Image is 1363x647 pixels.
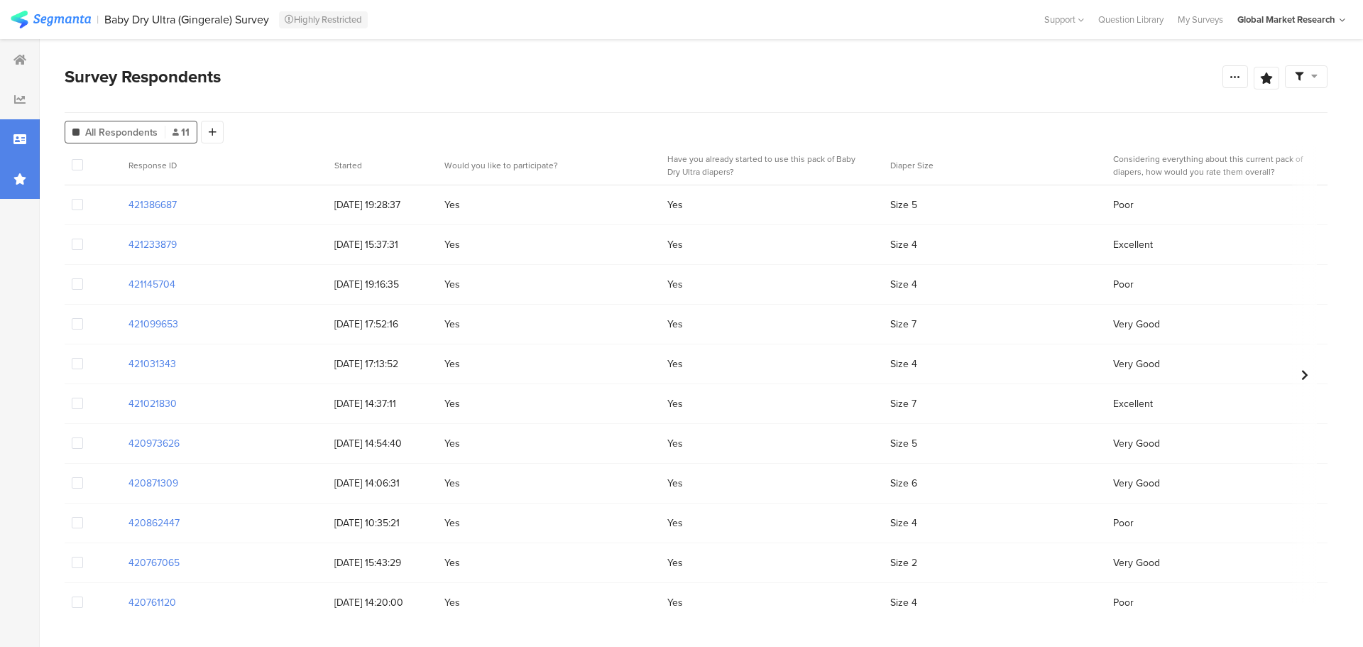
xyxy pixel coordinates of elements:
span: Size 5 [890,436,917,451]
span: Excellent [1113,237,1153,252]
span: Yes [444,277,460,292]
section: 421145704 [128,277,175,292]
span: Size 5 [890,197,917,212]
span: Yes [444,317,460,332]
span: [DATE] 17:13:52 [334,357,430,371]
span: Very Good [1113,555,1160,570]
span: Very Good [1113,357,1160,371]
span: All Respondents [85,125,158,140]
span: Yes [444,396,460,411]
section: 421233879 [128,237,177,252]
div: Highly Restricted [279,11,368,28]
span: Yes [667,476,683,491]
span: Yes [667,277,683,292]
a: Question Library [1091,13,1171,26]
span: [DATE] 14:54:40 [334,436,430,451]
a: My Surveys [1171,13,1230,26]
section: 420761120 [128,595,176,610]
span: Yes [667,595,683,610]
span: Yes [444,476,460,491]
span: [DATE] 15:37:31 [334,237,430,252]
span: Yes [667,197,683,212]
span: Response ID [128,159,177,172]
span: Size 6 [890,476,917,491]
span: Yes [444,357,460,371]
span: Yes [667,357,683,371]
span: Size 4 [890,595,917,610]
span: Yes [444,436,460,451]
section: 420973626 [128,436,180,451]
span: Yes [444,595,460,610]
span: Yes [667,317,683,332]
span: Size 4 [890,357,917,371]
span: Size 7 [890,396,916,411]
span: [DATE] 17:52:16 [334,317,430,332]
span: Yes [667,555,683,570]
span: Poor [1113,516,1134,531]
span: Yes [444,555,460,570]
span: [DATE] 14:06:31 [334,476,430,491]
span: [DATE] 19:28:37 [334,197,430,212]
span: Size 7 [890,317,916,332]
span: [DATE] 14:20:00 [334,595,430,610]
div: Global Market Research [1237,13,1335,26]
span: Very Good [1113,317,1160,332]
section: 420862447 [128,516,180,531]
span: 11 [173,125,190,140]
div: Support [1044,9,1084,31]
section: 421386687 [128,197,177,212]
section: 420871309 [128,476,178,491]
span: Yes [667,237,683,252]
span: Poor [1113,197,1134,212]
section: 421099653 [128,317,178,332]
span: Size 4 [890,237,917,252]
section: Would you like to participate? [444,159,643,172]
section: 420767065 [128,555,180,570]
section: 421031343 [128,357,176,371]
span: [DATE] 10:35:21 [334,516,430,531]
span: Poor [1113,595,1134,610]
span: Yes [444,237,460,252]
span: Very Good [1113,436,1160,451]
span: Yes [444,516,460,531]
span: Yes [667,396,683,411]
span: Very Good [1113,476,1160,491]
span: Yes [667,516,683,531]
span: Yes [667,436,683,451]
section: Considering everything about this current pack of diapers, how would you rate them overall? [1113,153,1312,178]
span: Size 4 [890,516,917,531]
span: [DATE] 14:37:11 [334,396,430,411]
img: segmanta logo [11,11,91,28]
section: Diaper Size [890,159,1089,172]
span: Survey Respondents [65,64,221,89]
div: | [97,11,99,28]
span: Size 4 [890,277,917,292]
span: Poor [1113,277,1134,292]
div: Baby Dry Ultra (Gingerale) Survey [104,13,269,26]
span: Size 2 [890,555,917,570]
span: [DATE] 15:43:29 [334,555,430,570]
span: Yes [444,197,460,212]
section: Have you already started to use this pack of Baby Dry Ultra diapers? [667,153,866,178]
span: Started [334,159,362,172]
section: 421021830 [128,396,177,411]
span: Excellent [1113,396,1153,411]
span: [DATE] 19:16:35 [334,277,430,292]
